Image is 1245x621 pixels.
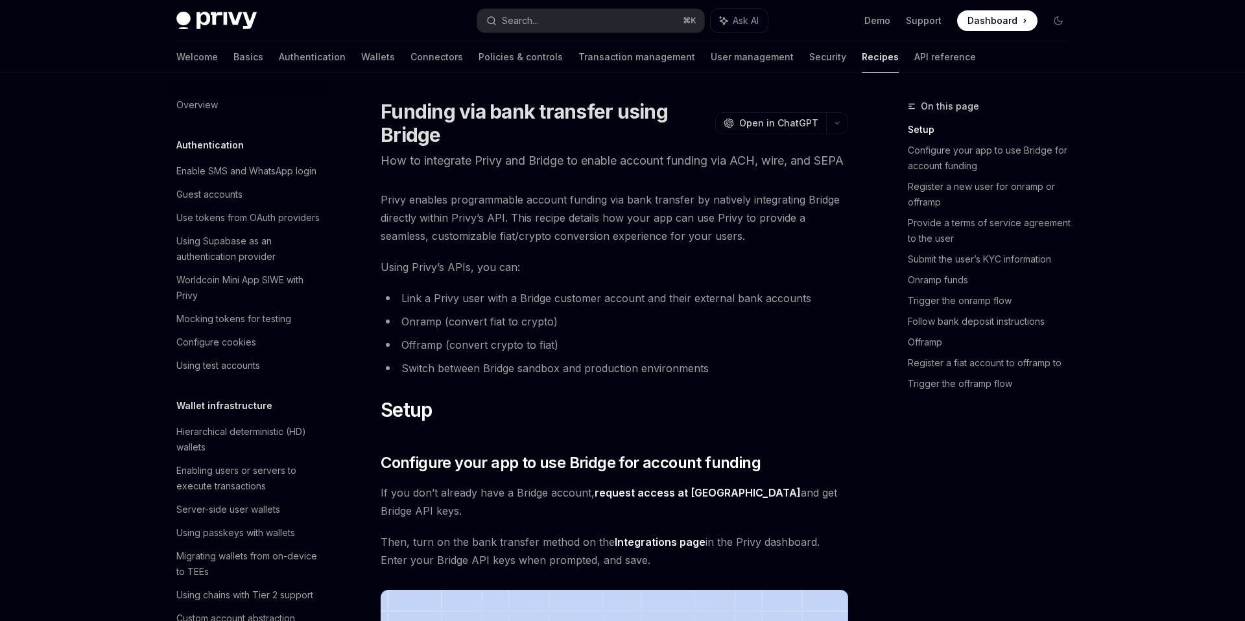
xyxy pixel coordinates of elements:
div: Using passkeys with wallets [176,525,295,541]
a: Register a fiat account to offramp to [908,353,1079,373]
button: Open in ChatGPT [715,112,826,134]
a: Register a new user for onramp or offramp [908,176,1079,213]
a: Integrations page [615,535,705,549]
a: Enabling users or servers to execute transactions [166,459,332,498]
li: Link a Privy user with a Bridge customer account and their external bank accounts [381,289,848,307]
span: Configure your app to use Bridge for account funding [381,452,761,473]
li: Onramp (convert fiat to crypto) [381,312,848,331]
div: Configure cookies [176,334,256,350]
a: Provide a terms of service agreement to the user [908,213,1079,249]
div: Using chains with Tier 2 support [176,587,313,603]
a: Basics [233,41,263,73]
a: Connectors [410,41,463,73]
a: Wallets [361,41,395,73]
a: request access at [GEOGRAPHIC_DATA] [595,486,801,500]
a: Worldcoin Mini App SIWE with Privy [166,268,332,307]
a: Enable SMS and WhatsApp login [166,159,332,183]
a: Policies & controls [479,41,563,73]
a: Using chains with Tier 2 support [166,583,332,607]
h1: Funding via bank transfer using Bridge [381,100,710,146]
div: Server-side user wallets [176,502,280,517]
a: Welcome [176,41,218,73]
button: Toggle dark mode [1048,10,1069,31]
span: Then, turn on the bank transfer method on the in the Privy dashboard. Enter your Bridge API keys ... [381,533,848,569]
a: Offramp [908,332,1079,353]
span: Privy enables programmable account funding via bank transfer by natively integrating Bridge direc... [381,191,848,245]
a: Demo [864,14,890,27]
span: Ask AI [733,14,759,27]
div: Using Supabase as an authentication provider [176,233,324,264]
div: Worldcoin Mini App SIWE with Privy [176,272,324,303]
div: Hierarchical deterministic (HD) wallets [176,424,324,455]
li: Switch between Bridge sandbox and production environments [381,359,848,377]
a: User management [711,41,794,73]
div: Use tokens from OAuth providers [176,210,320,226]
a: Using passkeys with wallets [166,521,332,545]
span: ⌘ K [683,16,696,26]
h5: Wallet infrastructure [176,398,272,414]
div: Migrating wallets from on-device to TEEs [176,548,324,580]
span: If you don’t already have a Bridge account, and get Bridge API keys. [381,484,848,520]
div: Enable SMS and WhatsApp login [176,163,316,179]
a: API reference [914,41,976,73]
a: Onramp funds [908,270,1079,290]
a: Dashboard [957,10,1037,31]
button: Search...⌘K [477,9,704,32]
img: dark logo [176,12,257,30]
li: Offramp (convert crypto to fiat) [381,336,848,354]
a: Hierarchical deterministic (HD) wallets [166,420,332,459]
span: Open in ChatGPT [739,117,818,130]
div: Guest accounts [176,187,243,202]
a: Authentication [279,41,346,73]
a: Server-side user wallets [166,498,332,521]
span: Dashboard [967,14,1017,27]
a: Recipes [862,41,899,73]
a: Use tokens from OAuth providers [166,206,332,229]
a: Setup [908,119,1079,140]
div: Overview [176,97,218,113]
span: On this page [921,99,979,114]
h5: Authentication [176,137,244,153]
a: Transaction management [578,41,695,73]
a: Configure your app to use Bridge for account funding [908,140,1079,176]
a: Trigger the onramp flow [908,290,1079,311]
div: Using test accounts [176,358,260,373]
a: Configure cookies [166,331,332,354]
a: Mocking tokens for testing [166,307,332,331]
span: Setup [381,398,432,421]
a: Migrating wallets from on-device to TEEs [166,545,332,583]
p: How to integrate Privy and Bridge to enable account funding via ACH, wire, and SEPA [381,152,848,170]
a: Using test accounts [166,354,332,377]
a: Using Supabase as an authentication provider [166,229,332,268]
div: Search... [502,13,538,29]
a: Guest accounts [166,183,332,206]
button: Ask AI [711,9,768,32]
a: Security [809,41,846,73]
a: Trigger the offramp flow [908,373,1079,394]
a: Follow bank deposit instructions [908,311,1079,332]
div: Mocking tokens for testing [176,311,291,327]
a: Support [906,14,942,27]
span: Using Privy’s APIs, you can: [381,258,848,276]
a: Overview [166,93,332,117]
div: Enabling users or servers to execute transactions [176,463,324,494]
a: Submit the user’s KYC information [908,249,1079,270]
